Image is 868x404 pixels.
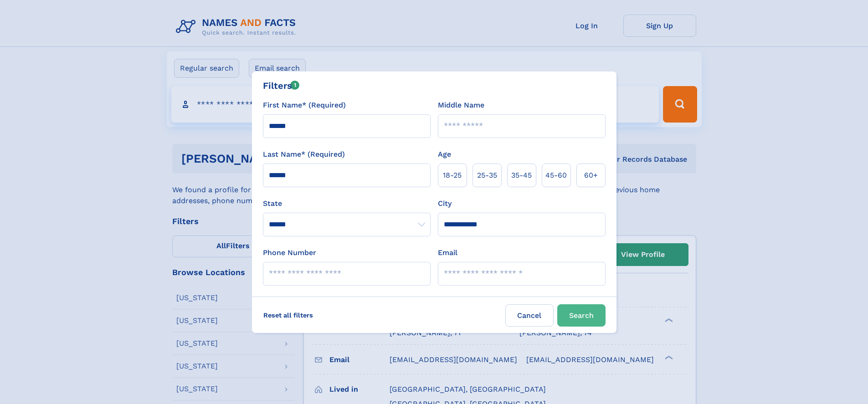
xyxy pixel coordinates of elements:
[557,304,606,327] button: Search
[438,247,457,258] label: Email
[477,170,497,181] span: 25‑35
[263,100,346,111] label: First Name* (Required)
[505,304,554,327] label: Cancel
[263,79,300,92] div: Filters
[438,100,484,111] label: Middle Name
[263,149,345,160] label: Last Name* (Required)
[257,304,319,326] label: Reset all filters
[263,247,316,258] label: Phone Number
[545,170,567,181] span: 45‑60
[511,170,532,181] span: 35‑45
[438,149,451,160] label: Age
[443,170,462,181] span: 18‑25
[263,198,431,209] label: State
[438,198,452,209] label: City
[584,170,598,181] span: 60+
